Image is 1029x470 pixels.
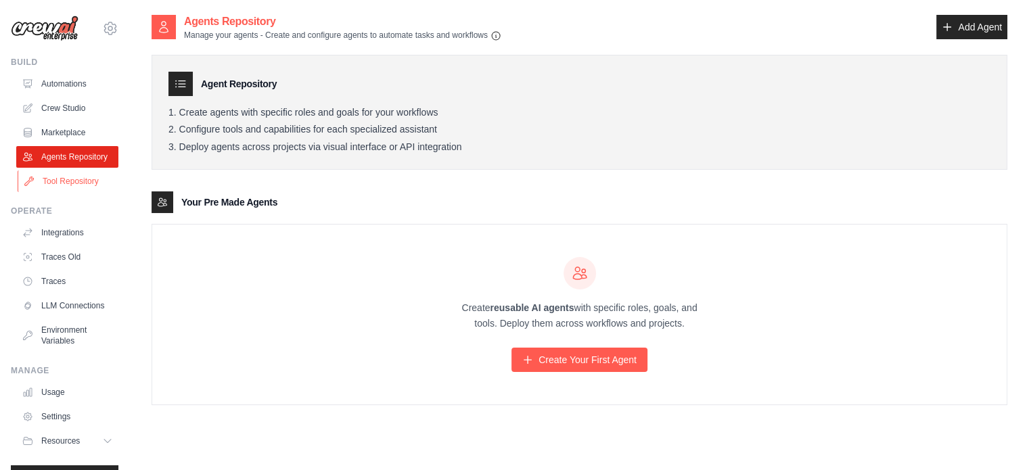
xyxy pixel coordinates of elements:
li: Configure tools and capabilities for each specialized assistant [168,124,990,136]
a: Automations [16,73,118,95]
a: Create Your First Agent [511,348,647,372]
a: Add Agent [936,15,1007,39]
p: Manage your agents - Create and configure agents to automate tasks and workflows [184,30,501,41]
li: Create agents with specific roles and goals for your workflows [168,107,990,119]
a: Settings [16,406,118,427]
li: Deploy agents across projects via visual interface or API integration [168,141,990,154]
a: LLM Connections [16,295,118,316]
strong: reusable AI agents [490,302,574,313]
a: Traces Old [16,246,118,268]
h3: Your Pre Made Agents [181,195,277,209]
div: Operate [11,206,118,216]
a: Integrations [16,222,118,243]
button: Resources [16,430,118,452]
p: Create with specific roles, goals, and tools. Deploy them across workflows and projects. [450,300,710,331]
img: Logo [11,16,78,41]
a: Agents Repository [16,146,118,168]
div: Manage [11,365,118,376]
span: Resources [41,436,80,446]
a: Crew Studio [16,97,118,119]
h3: Agent Repository [201,77,277,91]
a: Usage [16,381,118,403]
a: Marketplace [16,122,118,143]
a: Traces [16,271,118,292]
h2: Agents Repository [184,14,501,30]
div: Build [11,57,118,68]
a: Tool Repository [18,170,120,192]
a: Environment Variables [16,319,118,352]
